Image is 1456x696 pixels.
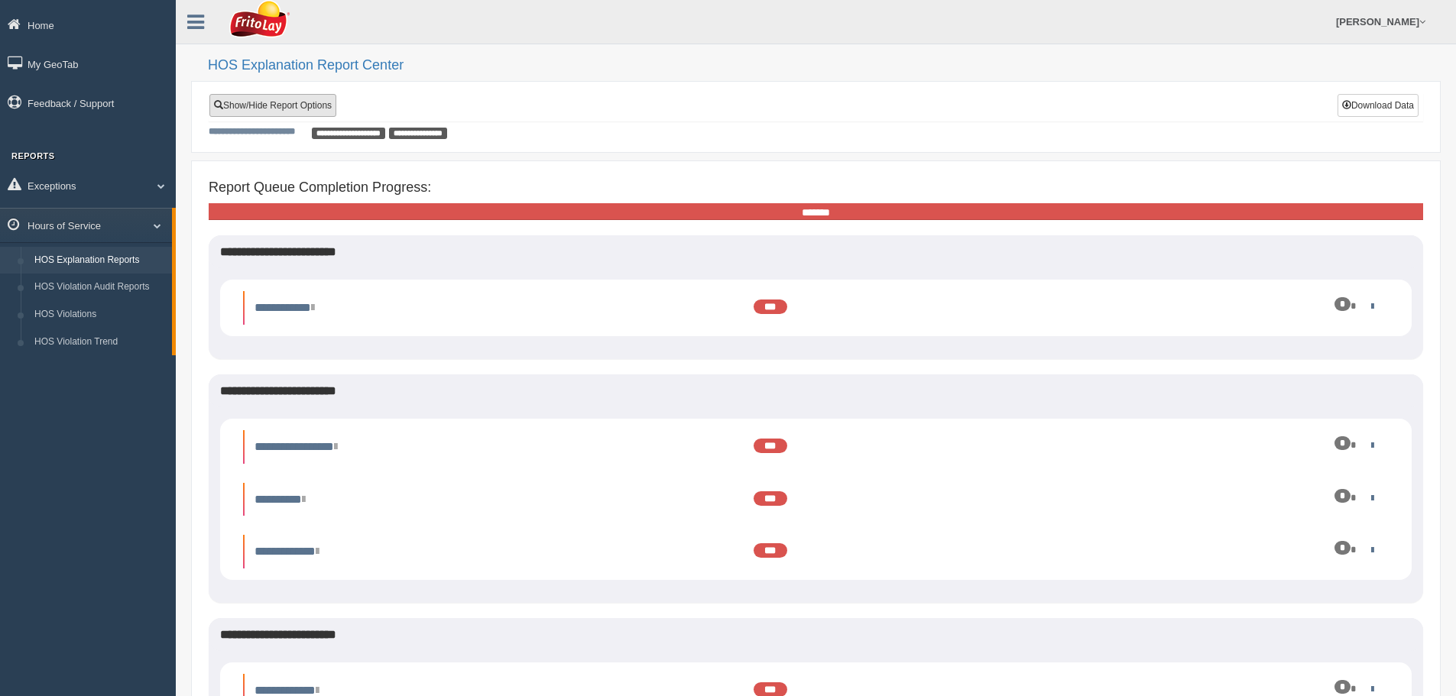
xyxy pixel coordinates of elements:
a: HOS Explanation Reports [28,247,172,274]
li: Expand [243,535,1389,568]
a: HOS Violation Audit Reports [28,274,172,301]
a: HOS Violation Trend [28,329,172,356]
button: Download Data [1338,94,1419,117]
a: Show/Hide Report Options [209,94,336,117]
li: Expand [243,291,1389,325]
h4: Report Queue Completion Progress: [209,180,1423,196]
li: Expand [243,483,1389,516]
h2: HOS Explanation Report Center [208,58,1441,73]
li: Expand [243,430,1389,464]
a: HOS Violations [28,301,172,329]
